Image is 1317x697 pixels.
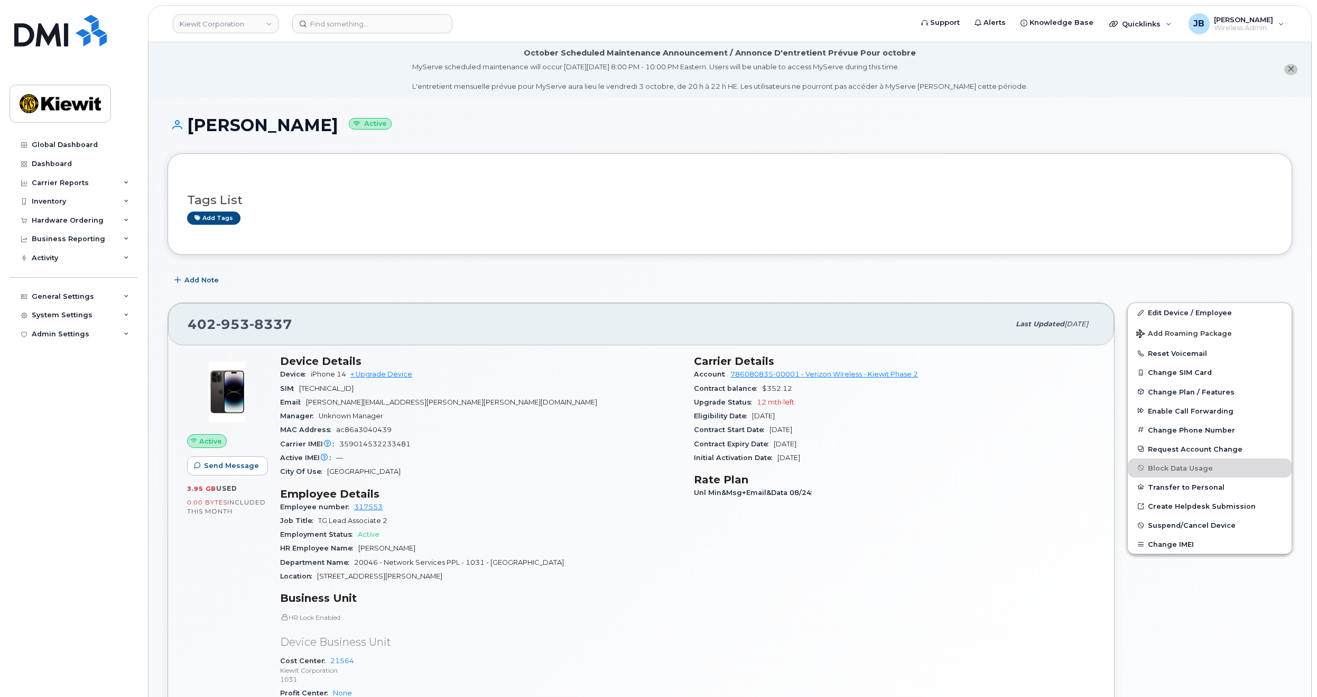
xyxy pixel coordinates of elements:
span: Department Name [280,558,354,566]
span: 359014532233481 [339,440,411,448]
a: 21564 [330,657,354,665]
span: 0.00 Bytes [187,499,227,506]
h3: Tags List [187,194,1273,207]
h3: Device Details [280,355,681,368]
span: Last updated [1016,320,1064,328]
span: — [336,454,343,462]
a: Create Helpdesk Submission [1128,497,1292,516]
span: Profit Center [280,689,333,697]
span: Suspend/Cancel Device [1148,521,1236,529]
span: Enable Call Forwarding [1148,407,1233,415]
div: MyServe scheduled maintenance will occur [DATE][DATE] 8:00 PM - 10:00 PM Eastern. Users will be u... [412,62,1028,91]
a: 786080835-00001 - Verizon Wireless - Kiewit Phase 2 [730,370,918,378]
button: Send Message [187,456,268,475]
span: [DATE] [752,412,775,420]
span: City Of Use [280,467,327,475]
p: HR Lock Enabled [280,613,681,622]
span: Contract balance [694,384,762,392]
a: 317553 [354,503,383,511]
span: TG Lead Associate 2 [318,517,387,525]
span: Add Roaming Package [1136,329,1232,340]
button: Change IMEI [1128,535,1292,554]
button: Add Roaming Package [1128,322,1292,344]
button: Add Note [168,271,228,290]
span: 20046 - Network Services PPL - 1031 - [GEOGRAPHIC_DATA] [354,558,564,566]
div: October Scheduled Maintenance Announcement / Annonce D'entretient Prévue Pour octobre [524,48,916,59]
span: Eligibility Date [694,412,752,420]
span: [DATE] [777,454,800,462]
p: Device Business Unit [280,635,681,650]
span: Upgrade Status [694,398,757,406]
a: + Upgrade Device [350,370,412,378]
span: SIM [280,384,299,392]
span: 3.95 GB [187,485,216,492]
button: Request Account Change [1128,439,1292,458]
span: Active [199,436,222,446]
span: Contract Start Date [694,426,769,434]
h3: Carrier Details [694,355,1095,368]
span: HR Employee Name [280,544,358,552]
button: Change Plan / Features [1128,382,1292,401]
button: Change Phone Number [1128,420,1292,439]
span: Location [280,572,317,580]
span: Add Note [184,275,219,285]
span: Active IMEI [280,454,336,462]
p: 1031 [280,675,681,684]
button: Block Data Usage [1128,458,1292,478]
button: Suspend/Cancel Device [1128,516,1292,535]
span: 8337 [249,316,292,332]
span: iPhone 14 [311,370,346,378]
button: Reset Voicemail [1128,344,1292,363]
span: [DATE] [774,440,796,448]
h3: Rate Plan [694,473,1095,486]
p: Kiewit Corporation [280,666,681,675]
iframe: Messenger Launcher [1271,651,1309,689]
span: Job Title [280,517,318,525]
span: Active [358,530,379,538]
span: Account [694,370,730,378]
span: [PERSON_NAME][EMAIL_ADDRESS][PERSON_NAME][PERSON_NAME][DOMAIN_NAME] [306,398,597,406]
small: Active [349,118,392,130]
span: Device [280,370,311,378]
span: 12 mth left [757,398,794,406]
span: [DATE] [769,426,792,434]
span: [STREET_ADDRESS][PERSON_NAME] [317,572,442,580]
span: 402 [188,316,292,332]
span: Initial Activation Date [694,454,777,462]
span: Change Plan / Features [1148,388,1235,396]
h3: Business Unit [280,592,681,604]
img: image20231002-3703462-njx0qo.jpeg [196,360,259,424]
span: Unl Min&Msg+Email&Data 08/24 [694,489,817,497]
h3: Employee Details [280,488,681,500]
button: Enable Call Forwarding [1128,401,1292,420]
span: ac86a3040439 [336,426,392,434]
button: close notification [1284,64,1297,75]
span: Cost Center [280,657,330,665]
span: [TECHNICAL_ID] [299,384,354,392]
span: Employment Status [280,530,358,538]
span: Unknown Manager [319,412,383,420]
span: [GEOGRAPHIC_DATA] [327,467,401,475]
span: Send Message [204,461,259,471]
h1: [PERSON_NAME] [168,116,1292,134]
a: Add tags [187,212,240,225]
span: MAC Address [280,426,336,434]
span: Email [280,398,306,406]
span: $352.12 [762,384,792,392]
button: Transfer to Personal [1128,478,1292,497]
span: 953 [216,316,249,332]
a: Edit Device / Employee [1128,303,1292,322]
span: used [216,484,237,492]
span: Employee number [280,503,354,511]
button: Change SIM Card [1128,363,1292,382]
span: [DATE] [1064,320,1088,328]
span: Contract Expiry Date [694,440,774,448]
a: None [333,689,352,697]
span: [PERSON_NAME] [358,544,415,552]
span: Manager [280,412,319,420]
span: Carrier IMEI [280,440,339,448]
